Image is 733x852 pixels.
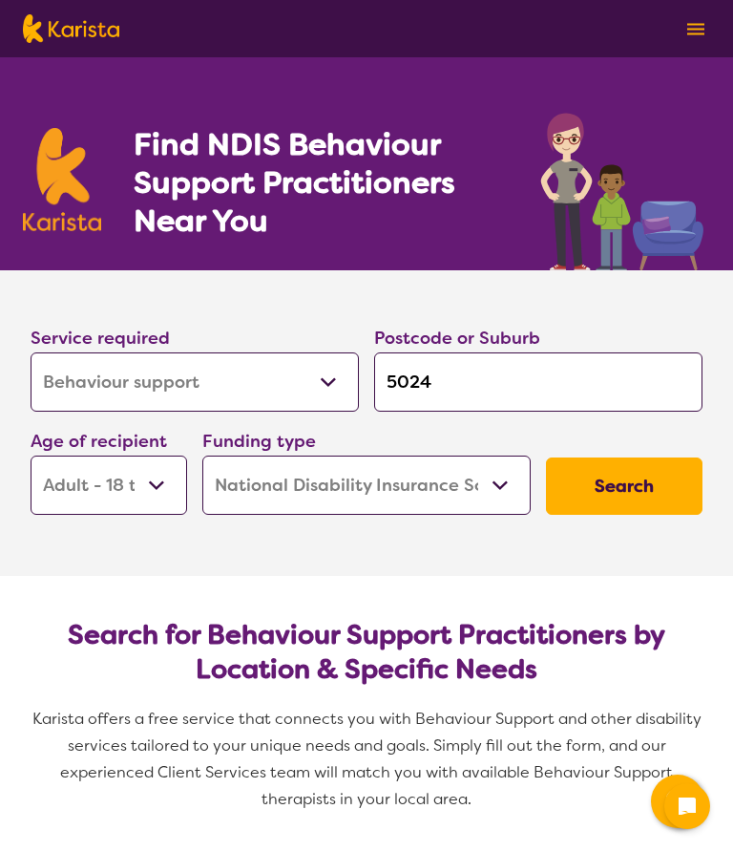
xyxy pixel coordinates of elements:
img: Karista logo [23,128,101,231]
p: Karista offers a free service that connects you with Behaviour Support and other disability servi... [23,706,710,813]
h1: Find NDIS Behaviour Support Practitioners Near You [134,125,503,240]
label: Funding type [202,430,316,453]
img: menu [687,23,704,35]
label: Service required [31,327,170,350]
button: Channel Menu [651,775,704,828]
button: Search [546,458,702,515]
img: behaviour-support [535,103,710,270]
input: Type [374,352,702,412]
h2: Search for Behaviour Support Practitioners by Location & Specific Needs [46,618,687,687]
label: Age of recipient [31,430,167,453]
img: Karista logo [23,14,119,43]
label: Postcode or Suburb [374,327,540,350]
